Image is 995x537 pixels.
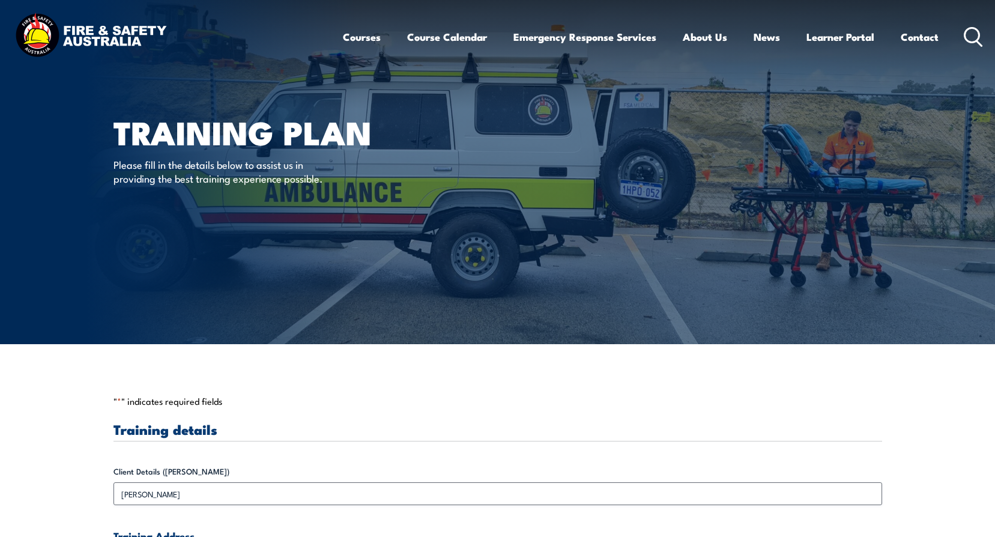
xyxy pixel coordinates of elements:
[683,21,727,53] a: About Us
[113,466,882,478] label: Client Details ([PERSON_NAME])
[754,21,780,53] a: News
[343,21,381,53] a: Courses
[901,21,939,53] a: Contact
[806,21,874,53] a: Learner Portal
[113,395,882,407] p: " " indicates required fields
[513,21,656,53] a: Emergency Response Services
[113,157,333,186] p: Please fill in the details below to assist us in providing the best training experience possible.
[113,118,410,146] h1: Training plan
[407,21,487,53] a: Course Calendar
[113,422,882,436] h3: Training details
